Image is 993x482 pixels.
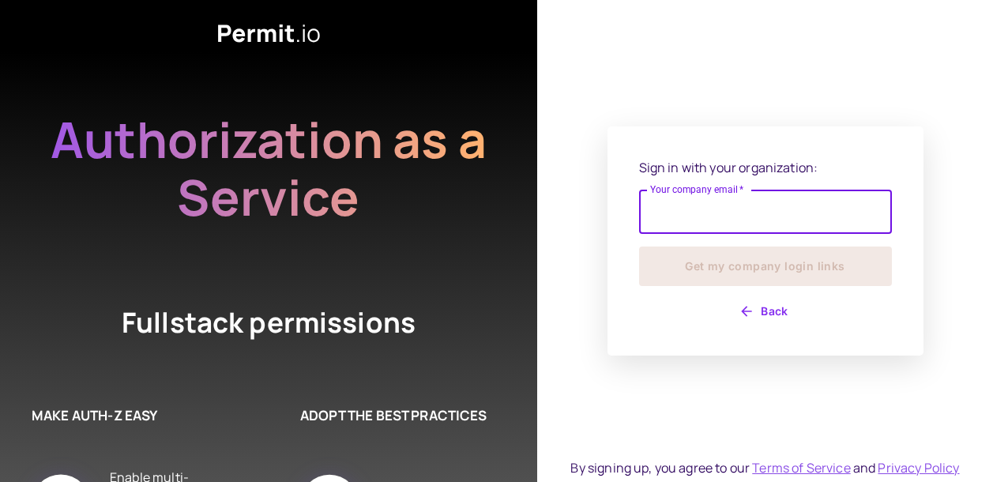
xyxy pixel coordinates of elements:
[650,183,744,196] label: Your company email
[878,459,959,476] a: Privacy Policy
[639,158,892,177] p: Sign in with your organization:
[300,405,490,426] h6: ADOPT THE BEST PRACTICES
[63,303,474,342] h4: Fullstack permissions
[32,405,221,426] h6: MAKE AUTH-Z EASY
[570,458,959,477] div: By signing up, you agree to our and
[639,247,892,286] button: Get my company login links
[639,299,892,324] button: Back
[752,459,850,476] a: Terms of Service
